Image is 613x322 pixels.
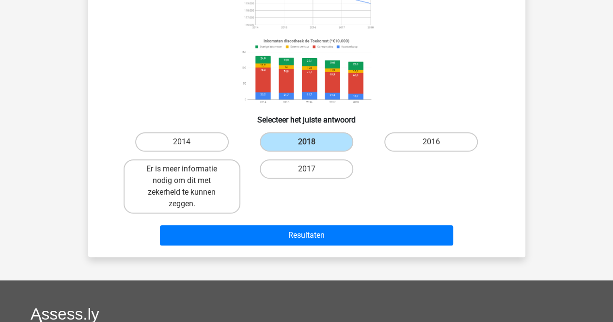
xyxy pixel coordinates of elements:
label: Er is meer informatie nodig om dit met zekerheid te kunnen zeggen. [124,159,240,214]
label: 2018 [260,132,353,152]
h6: Selecteer het juiste antwoord [104,107,510,124]
label: 2017 [260,159,353,179]
button: Resultaten [160,225,453,245]
label: 2016 [384,132,478,152]
label: 2014 [135,132,229,152]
